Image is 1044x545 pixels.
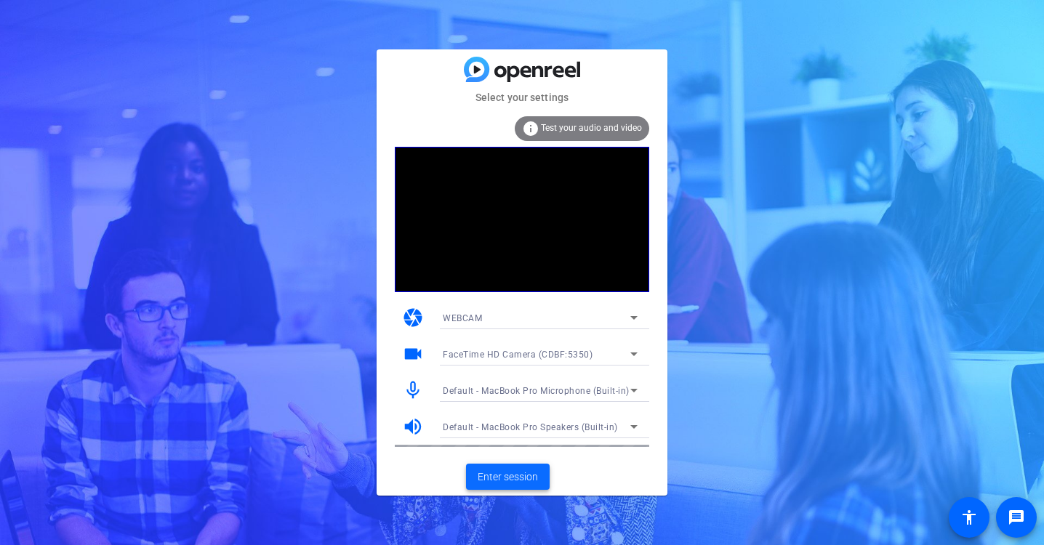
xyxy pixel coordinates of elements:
[1008,509,1025,526] mat-icon: message
[377,89,667,105] mat-card-subtitle: Select your settings
[466,464,550,490] button: Enter session
[443,350,593,360] span: FaceTime HD Camera (CDBF:5350)
[443,422,618,432] span: Default - MacBook Pro Speakers (Built-in)
[478,469,538,485] span: Enter session
[443,313,482,323] span: WEBCAM
[402,343,424,365] mat-icon: videocam
[464,57,580,82] img: blue-gradient.svg
[541,123,642,133] span: Test your audio and video
[402,416,424,437] mat-icon: volume_up
[443,386,630,396] span: Default - MacBook Pro Microphone (Built-in)
[960,509,978,526] mat-icon: accessibility
[402,307,424,328] mat-icon: camera
[402,379,424,401] mat-icon: mic_none
[522,120,539,137] mat-icon: info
